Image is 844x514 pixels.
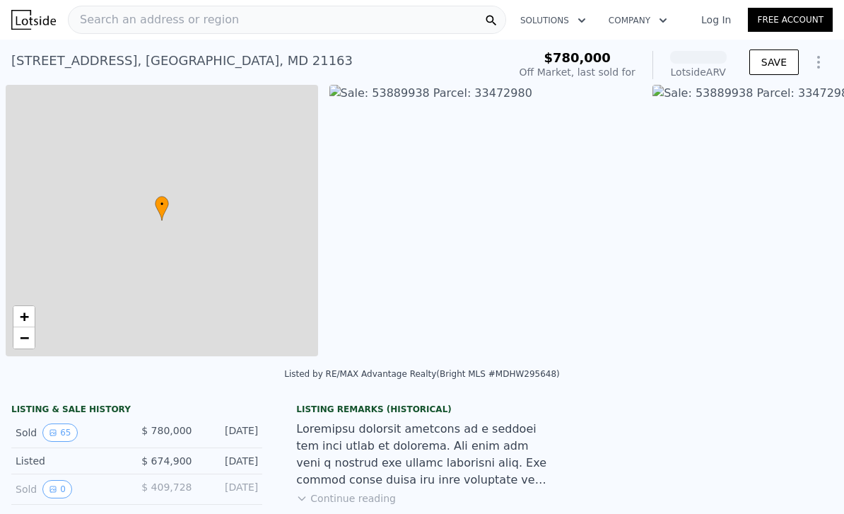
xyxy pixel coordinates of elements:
div: [STREET_ADDRESS] , [GEOGRAPHIC_DATA] , MD 21163 [11,51,353,71]
div: Loremipsu dolorsit ametcons ad e seddoei tem inci utlab et dolorema. Ali enim adm veni q nostrud ... [296,421,547,489]
div: Sold [16,424,126,442]
button: View historical data [42,480,72,498]
div: [DATE] [203,454,258,468]
img: Lotside [11,10,56,30]
div: LISTING & SALE HISTORY [11,404,262,418]
div: [DATE] [203,424,258,442]
span: $780,000 [544,50,611,65]
div: Off Market, last sold for [520,65,635,79]
span: $ 409,728 [141,481,192,493]
img: Sale: 53889938 Parcel: 33472980 [329,85,642,356]
button: Show Options [804,48,833,76]
a: Zoom in [13,306,35,327]
span: + [20,308,29,325]
a: Zoom out [13,327,35,349]
button: Solutions [509,8,597,33]
div: Listing Remarks (Historical) [296,404,547,415]
div: • [155,196,169,221]
span: Search an address or region [69,11,239,28]
div: Lotside ARV [670,65,727,79]
span: − [20,329,29,346]
a: Log In [684,13,748,27]
span: $ 674,900 [141,455,192,467]
div: Sold [16,480,126,498]
div: Listed [16,454,126,468]
button: SAVE [749,49,799,75]
div: [DATE] [203,480,258,498]
a: Free Account [748,8,833,32]
span: • [155,198,169,211]
button: View historical data [42,424,77,442]
button: Continue reading [296,491,396,506]
button: Company [597,8,679,33]
div: Listed by RE/MAX Advantage Realty (Bright MLS #MDHW295648) [284,369,560,379]
span: $ 780,000 [141,425,192,436]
